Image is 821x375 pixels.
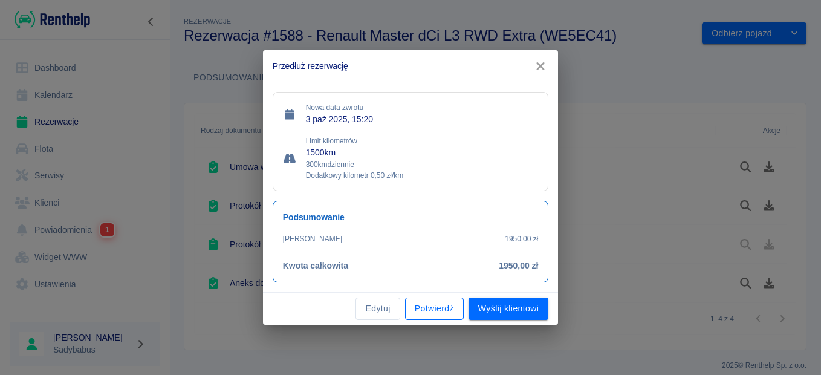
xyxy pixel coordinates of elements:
[283,233,342,244] p: [PERSON_NAME]
[283,259,348,272] h6: Kwota całkowita
[355,298,400,320] button: Edytuj
[405,298,464,320] button: Potwierdź
[306,102,539,113] p: Nowa data zwrotu
[306,159,539,170] p: 300 km dziennie
[505,233,538,244] p: 1950,00 zł
[306,146,539,159] p: 1500 km
[499,259,538,272] h6: 1950,00 zł
[306,170,539,181] p: Dodatkowy kilometr 0,50 zł/km
[469,298,548,320] button: Wyślij klientowi
[306,113,539,126] p: 3 paź 2025, 15:20
[283,211,539,224] h6: Podsumowanie
[263,50,559,82] h2: Przedłuż rezerwację
[306,135,539,146] p: Limit kilometrów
